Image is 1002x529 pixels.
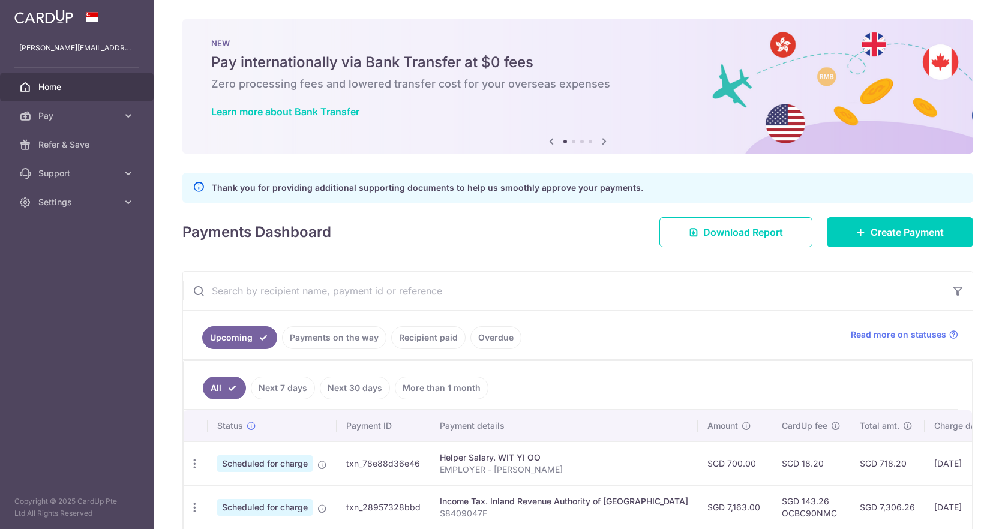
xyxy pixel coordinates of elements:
h4: Payments Dashboard [182,221,331,243]
td: SGD 718.20 [850,441,925,485]
p: S8409047F [440,507,688,519]
a: Upcoming [202,326,277,349]
td: SGD 7,163.00 [698,485,772,529]
span: CardUp fee [782,420,827,432]
div: Income Tax. Inland Revenue Authority of [GEOGRAPHIC_DATA] [440,495,688,507]
p: EMPLOYER - [PERSON_NAME] [440,464,688,476]
span: Support [38,167,118,179]
a: Read more on statuses [851,329,958,341]
span: Scheduled for charge [217,455,313,472]
th: Payment details [430,410,698,441]
a: Next 7 days [251,377,315,399]
span: Total amt. [860,420,899,432]
a: All [203,377,246,399]
span: Read more on statuses [851,329,946,341]
span: Pay [38,110,118,122]
a: Create Payment [827,217,973,247]
span: Refer & Save [38,139,118,151]
td: SGD 18.20 [772,441,850,485]
h5: Pay internationally via Bank Transfer at $0 fees [211,53,944,72]
iframe: Opens a widget where you can find more information [925,493,990,523]
span: Create Payment [871,225,944,239]
a: Download Report [659,217,812,247]
p: Thank you for providing additional supporting documents to help us smoothly approve your payments. [212,181,643,195]
img: CardUp [14,10,73,24]
input: Search by recipient name, payment id or reference [183,272,944,310]
a: More than 1 month [395,377,488,399]
span: Scheduled for charge [217,499,313,516]
div: Helper Salary. WIT YI OO [440,452,688,464]
a: Payments on the way [282,326,386,349]
a: Recipient paid [391,326,466,349]
span: Download Report [703,225,783,239]
span: Home [38,81,118,93]
img: Bank transfer banner [182,19,973,154]
span: Settings [38,196,118,208]
span: Charge date [934,420,983,432]
span: Amount [707,420,738,432]
td: txn_28957328bbd [337,485,430,529]
a: Overdue [470,326,521,349]
a: Next 30 days [320,377,390,399]
p: NEW [211,38,944,48]
td: SGD 143.26 OCBC90NMC [772,485,850,529]
a: Learn more about Bank Transfer [211,106,359,118]
td: SGD 700.00 [698,441,772,485]
span: Status [217,420,243,432]
td: SGD 7,306.26 [850,485,925,529]
th: Payment ID [337,410,430,441]
h6: Zero processing fees and lowered transfer cost for your overseas expenses [211,77,944,91]
td: txn_78e88d36e46 [337,441,430,485]
p: [PERSON_NAME][EMAIL_ADDRESS][DOMAIN_NAME] [19,42,134,54]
